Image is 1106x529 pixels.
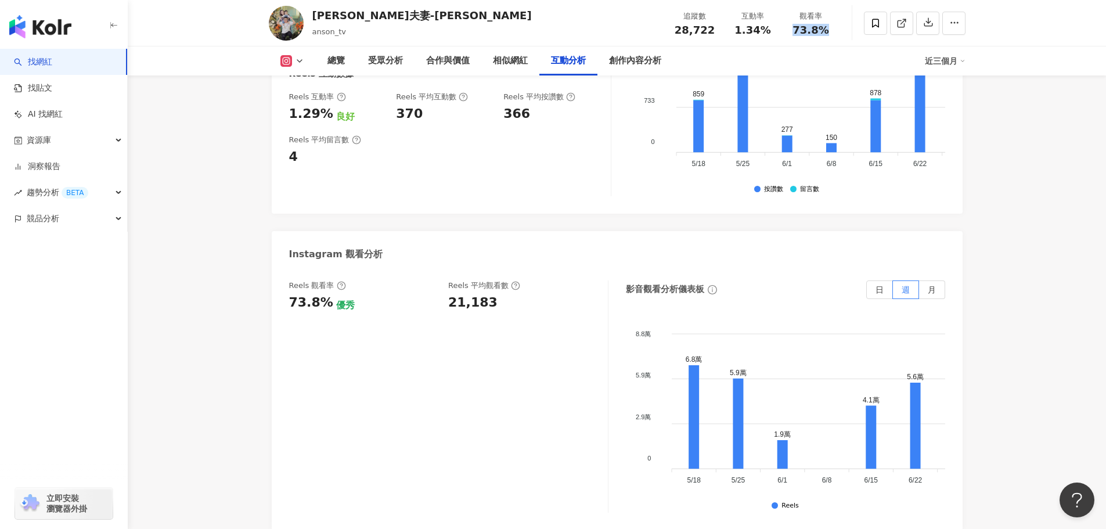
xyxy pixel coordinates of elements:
tspan: 5/18 [687,476,701,484]
div: 1.29% [289,105,333,123]
a: 洞察報告 [14,161,60,172]
div: 4 [289,148,298,166]
img: logo [9,15,71,38]
div: 優秀 [336,299,355,312]
div: 影音觀看分析儀表板 [626,283,704,296]
div: Reels [781,502,798,510]
span: 月 [928,285,936,294]
div: 互動率 [731,10,775,22]
a: search找網紅 [14,56,52,68]
div: Reels 平均按讚數 [503,92,575,102]
tspan: 6/8 [827,160,837,168]
div: 370 [396,105,423,123]
a: chrome extension立即安裝 瀏覽器外掛 [15,488,113,519]
div: 創作內容分析 [609,54,661,68]
tspan: 8.8萬 [636,330,651,337]
span: 73.8% [792,24,828,36]
tspan: 733 [644,96,654,103]
div: BETA [62,187,88,199]
tspan: 6/15 [869,160,883,168]
tspan: 6/22 [909,476,923,484]
div: 21,183 [448,294,498,312]
div: 366 [503,105,530,123]
img: chrome extension [19,494,41,513]
tspan: 5.9萬 [636,372,651,379]
span: 週 [902,285,910,294]
div: 留言數 [800,186,819,193]
div: 追蹤數 [673,10,717,22]
div: Reels 互動率 [289,92,346,102]
div: Instagram 觀看分析 [289,248,383,261]
span: 28,722 [675,24,715,36]
div: Reels 平均互動數 [396,92,468,102]
div: 受眾分析 [368,54,403,68]
div: 良好 [336,110,355,123]
img: KOL Avatar [269,6,304,41]
tspan: 6/1 [782,160,792,168]
a: 找貼文 [14,82,52,94]
tspan: 5/25 [736,160,750,168]
tspan: 0 [651,138,654,145]
span: rise [14,189,22,197]
div: [PERSON_NAME]夫妻-[PERSON_NAME] [312,8,532,23]
span: 日 [876,285,884,294]
div: Reels 平均觀看數 [448,280,520,291]
div: 觀看率 [789,10,833,22]
span: 競品分析 [27,206,59,232]
tspan: 5/25 [732,476,745,484]
span: 資源庫 [27,127,51,153]
iframe: Help Scout Beacon - Open [1060,483,1094,517]
tspan: 6/1 [777,476,787,484]
div: 近三個月 [925,52,966,70]
tspan: 2.9萬 [636,413,651,420]
div: 73.8% [289,294,333,312]
div: 合作與價值 [426,54,470,68]
div: Reels 觀看率 [289,280,346,291]
div: 相似網紅 [493,54,528,68]
tspan: 6/22 [913,160,927,168]
div: 按讚數 [764,186,783,193]
span: 趨勢分析 [27,179,88,206]
div: Reels 平均留言數 [289,135,361,145]
span: anson_tv [312,27,346,36]
a: AI 找網紅 [14,109,63,120]
div: 互動分析 [551,54,586,68]
div: 總覽 [327,54,345,68]
tspan: 0 [647,455,651,462]
span: 立即安裝 瀏覽器外掛 [46,493,87,514]
tspan: 6/15 [864,476,878,484]
span: 1.34% [734,24,770,36]
tspan: 5/18 [691,160,705,168]
tspan: 6/8 [822,476,832,484]
span: info-circle [706,283,719,296]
